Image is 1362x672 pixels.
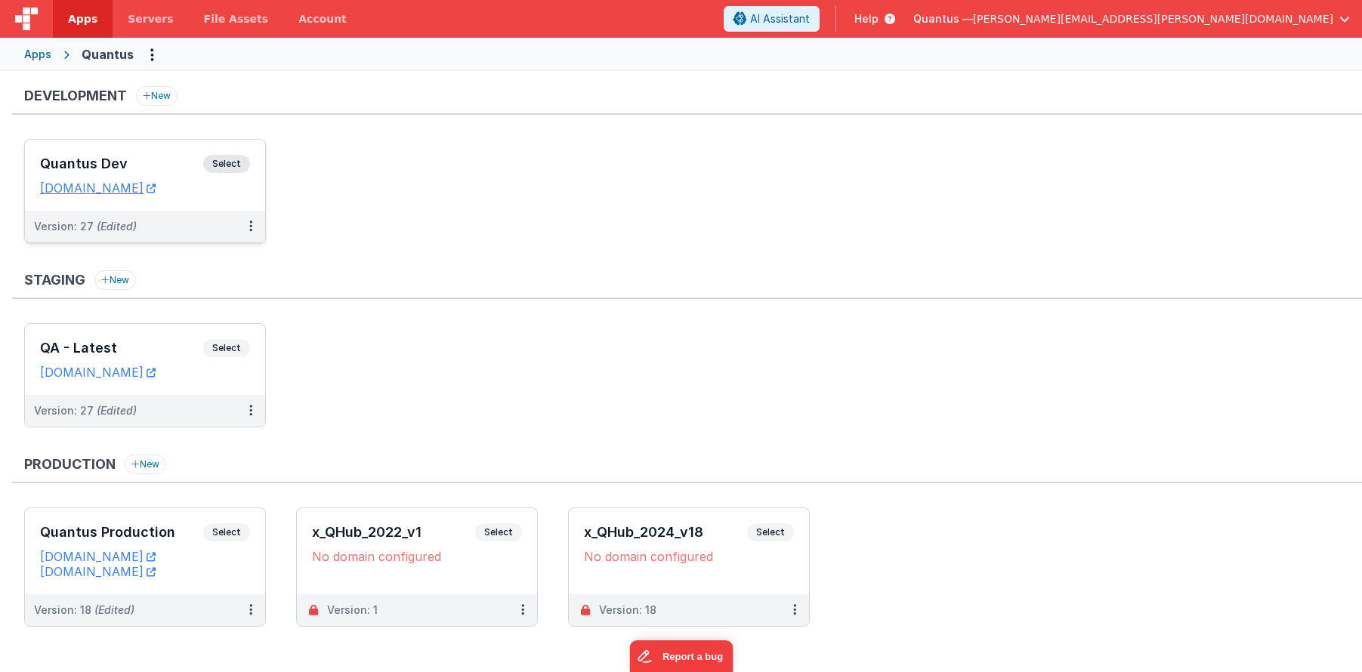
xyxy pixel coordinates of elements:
[475,523,522,541] span: Select
[94,603,134,616] span: (Edited)
[747,523,794,541] span: Select
[136,86,178,106] button: New
[128,11,173,26] span: Servers
[750,11,810,26] span: AI Assistant
[40,549,156,564] a: [DOMAIN_NAME]
[973,11,1333,26] span: [PERSON_NAME][EMAIL_ADDRESS][PERSON_NAME][DOMAIN_NAME]
[24,273,85,288] h3: Staging
[34,219,137,234] div: Version: 27
[203,339,250,357] span: Select
[24,47,51,62] div: Apps
[34,403,137,418] div: Version: 27
[312,525,475,540] h3: x_QHub_2022_v1
[584,549,794,564] div: No domain configured
[40,180,156,196] a: [DOMAIN_NAME]
[24,457,116,472] h3: Production
[724,6,820,32] button: AI Assistant
[203,523,250,541] span: Select
[40,525,203,540] h3: Quantus Production
[204,11,269,26] span: File Assets
[24,88,127,103] h3: Development
[584,525,747,540] h3: x_QHub_2024_v18
[854,11,879,26] span: Help
[97,220,137,233] span: (Edited)
[82,45,134,63] div: Quantus
[40,341,203,356] h3: QA - Latest
[203,155,250,173] span: Select
[125,455,166,474] button: New
[97,404,137,417] span: (Edited)
[68,11,97,26] span: Apps
[40,156,203,171] h3: Quantus Dev
[312,549,522,564] div: No domain configured
[327,603,378,618] div: Version: 1
[40,365,156,380] a: [DOMAIN_NAME]
[913,11,1350,26] button: Quantus — [PERSON_NAME][EMAIL_ADDRESS][PERSON_NAME][DOMAIN_NAME]
[140,42,164,66] button: Options
[913,11,973,26] span: Quantus —
[599,603,656,618] div: Version: 18
[629,640,733,672] iframe: Marker.io feedback button
[94,270,136,290] button: New
[34,603,134,618] div: Version: 18
[40,564,156,579] a: [DOMAIN_NAME]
